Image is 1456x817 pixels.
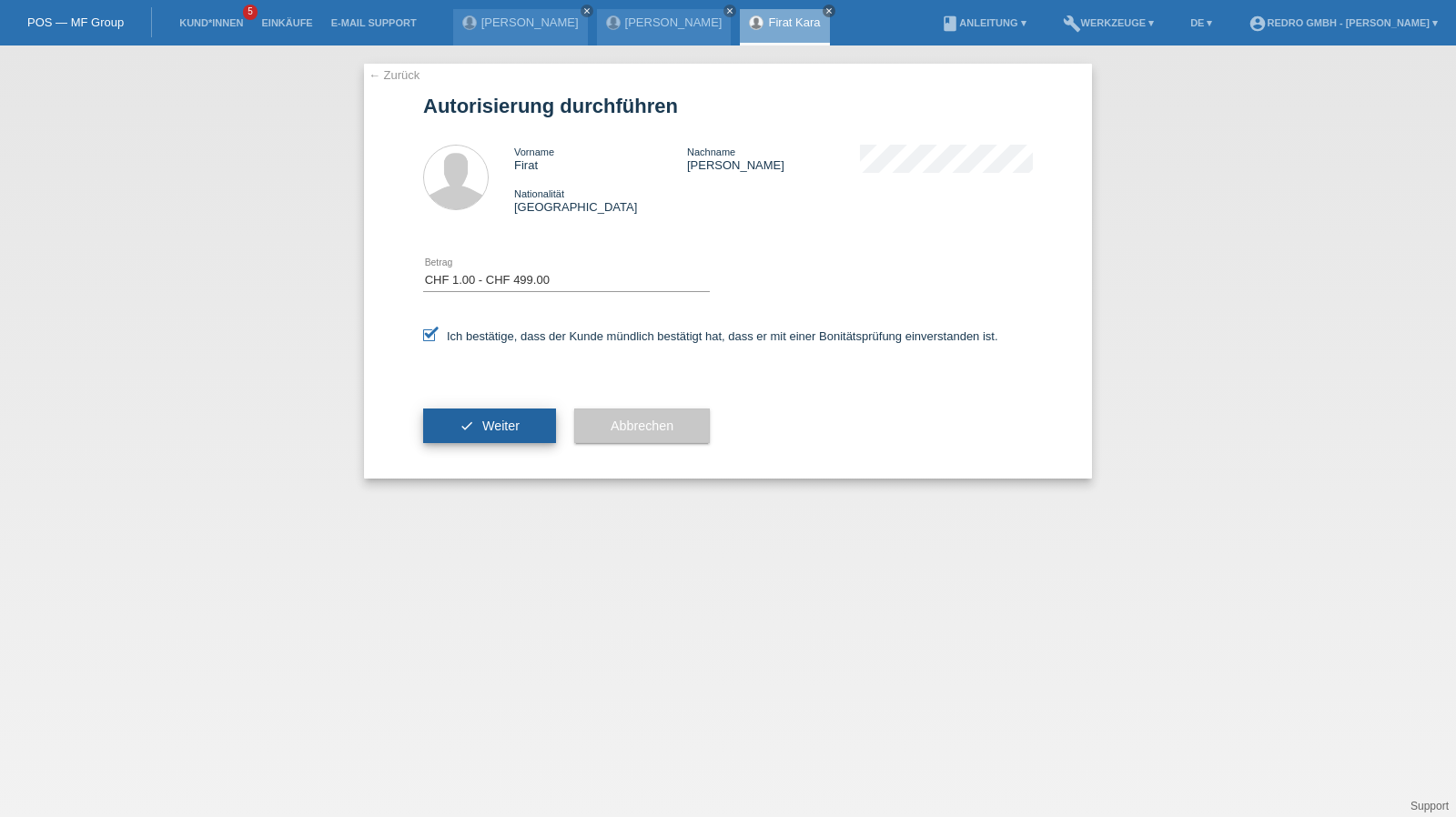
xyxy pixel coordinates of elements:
span: Abbrechen [611,419,673,433]
button: check Weiter [423,408,556,443]
a: close [723,5,736,17]
span: Vorname [514,146,554,157]
label: Ich bestätige, dass der Kunde mündlich bestätigt hat, dass er mit einer Bonitätsprüfung einversta... [423,329,998,343]
a: buildWerkzeuge ▾ [1054,17,1164,28]
span: Nationalität [514,188,564,199]
h1: Autorisierung durchführen [423,95,1033,117]
button: Abbrechen [574,408,710,443]
a: account_circleRedro GmbH - [PERSON_NAME] ▾ [1239,17,1447,28]
i: close [582,6,591,15]
a: bookAnleitung ▾ [932,17,1035,28]
a: Einkäufe [252,17,321,28]
a: [PERSON_NAME] [481,15,579,29]
i: check [460,419,474,433]
div: Firat [514,145,687,172]
a: [PERSON_NAME] [625,15,723,29]
span: Nachname [687,146,735,157]
a: Firat Kara [768,15,820,29]
i: book [941,15,959,33]
a: POS — MF Group [27,15,124,29]
div: [GEOGRAPHIC_DATA] [514,187,687,214]
a: E-Mail Support [322,17,426,28]
i: account_circle [1249,15,1267,33]
a: Kund*innen [170,17,252,28]
div: [PERSON_NAME] [687,145,860,172]
a: ← Zurück [369,68,420,82]
a: Support [1410,800,1449,812]
i: close [725,6,734,15]
a: DE ▾ [1181,17,1221,28]
a: close [823,5,835,17]
span: Weiter [482,419,520,433]
a: close [581,5,593,17]
span: 5 [243,5,258,20]
i: build [1063,15,1081,33]
i: close [824,6,834,15]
